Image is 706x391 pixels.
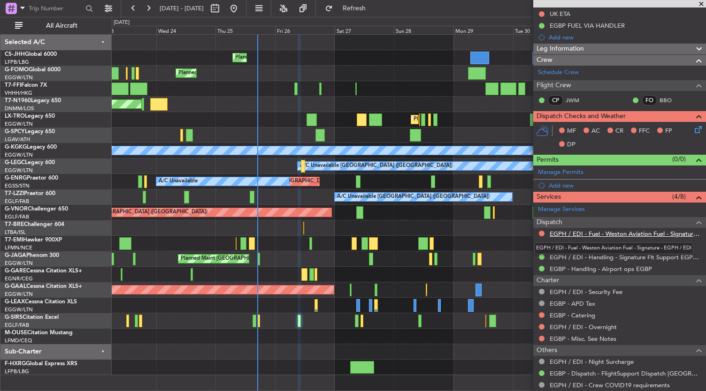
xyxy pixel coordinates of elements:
span: Permits [537,155,559,165]
a: EGBP - Catering [550,311,595,319]
a: Manage Services [538,205,585,214]
span: Others [537,345,557,356]
span: Dispatch Checks and Weather [537,111,626,122]
span: Charter [537,275,559,286]
div: Fri 26 [275,26,335,34]
a: G-GAALCessna Citation XLS+ [5,284,82,289]
a: EGGW/LTN [5,120,33,128]
a: G-LEGCLegacy 600 [5,160,55,165]
div: Add new [549,33,701,41]
span: T7-LZZI [5,191,24,196]
div: Planned Maint [GEOGRAPHIC_DATA] ([GEOGRAPHIC_DATA]) [181,252,329,266]
span: G-ENRG [5,175,27,181]
span: F-HXRG [5,361,26,367]
span: (4/8) [672,192,686,202]
div: Wed 24 [156,26,216,34]
div: Tue 30 [513,26,573,34]
a: T7-EMIHawker 900XP [5,237,62,243]
a: DNMM/LOS [5,105,34,112]
span: G-KGKG [5,144,27,150]
span: Crew [537,55,553,66]
a: Manage Permits [538,168,583,177]
a: G-SIRSCitation Excel [5,315,59,320]
div: A/C Unavailable [159,174,198,188]
a: G-SPCYLegacy 650 [5,129,55,135]
div: Planned Maint [GEOGRAPHIC_DATA] ([GEOGRAPHIC_DATA]) [60,205,207,219]
div: Mon 29 [453,26,513,34]
span: MF [567,127,576,136]
a: LFMD/CEQ [5,337,32,344]
a: G-LEAXCessna Citation XLS [5,299,77,305]
a: G-VNORChallenger 650 [5,206,68,212]
span: [DATE] - [DATE] [160,4,204,13]
a: EGGW/LTN [5,306,33,313]
a: T7-LZZIPraetor 600 [5,191,55,196]
span: CS-JHH [5,52,25,57]
div: Planned Maint [GEOGRAPHIC_DATA] ([GEOGRAPHIC_DATA]) [178,66,326,80]
a: LX-TROLegacy 650 [5,113,55,119]
a: EGBP - Dispatch - FlightSupport Dispatch [GEOGRAPHIC_DATA] [550,369,701,377]
input: Trip Number [29,1,83,15]
span: Refresh [335,5,374,12]
a: LTBA/ISL [5,229,26,236]
span: T7-BRE [5,222,24,227]
span: T7-EMI [5,237,23,243]
a: EGBP - Misc. See Notes [550,335,616,343]
span: CR [615,127,623,136]
a: T7-BREChallenger 604 [5,222,64,227]
span: G-FOMO [5,67,29,73]
a: LGAV/ATH [5,136,30,143]
span: Leg Information [537,44,584,54]
div: Planned Maint [GEOGRAPHIC_DATA] ([GEOGRAPHIC_DATA]) [235,51,383,65]
span: G-GARE [5,268,26,274]
span: G-VNOR [5,206,28,212]
span: LX-TRO [5,113,25,119]
span: G-LEGC [5,160,25,165]
a: Schedule Crew [538,68,579,77]
a: CS-JHHGlobal 6000 [5,52,57,57]
a: EGPH / EDI - Fuel - Weston Aviation Fuel - Signature - EGPH / EDI [550,230,701,238]
a: LFPB/LBG [5,59,29,66]
a: EGPH / EDI - Overnight [550,323,617,331]
span: G-SPCY [5,129,25,135]
a: EGNR/CEG [5,275,33,282]
span: T7-FFI [5,83,21,88]
div: A/C Unavailable [GEOGRAPHIC_DATA] ([GEOGRAPHIC_DATA]) [337,190,490,204]
a: EGGW/LTN [5,260,33,267]
div: Add new [549,181,701,189]
span: Dispatch [537,217,562,228]
span: DP [567,140,576,150]
button: Refresh [321,1,377,16]
a: LFMN/NCE [5,244,32,251]
a: EGGW/LTN [5,167,33,174]
span: G-JAGA [5,253,26,258]
span: G-GAAL [5,284,26,289]
a: VHHH/HKG [5,90,32,97]
a: EGPH / EDI - Security Fee [550,288,622,296]
a: EGGW/LTN [5,74,33,81]
div: CP [548,95,563,105]
span: G-SIRS [5,315,23,320]
a: EGGW/LTN [5,151,33,158]
a: EGSS/STN [5,182,30,189]
button: All Aircraft [10,18,102,33]
a: F-HXRGGlobal Express XRS [5,361,77,367]
a: G-GARECessna Citation XLS+ [5,268,82,274]
span: (0/0) [672,154,686,164]
span: All Aircraft [24,23,99,29]
a: G-JAGAPhenom 300 [5,253,59,258]
span: Flight Crew [537,80,571,91]
a: JWM [566,96,587,105]
a: LFPB/LBG [5,368,29,375]
span: FP [665,127,672,136]
span: AC [591,127,600,136]
a: G-ENRGPraetor 600 [5,175,58,181]
a: T7-N1960Legacy 650 [5,98,61,104]
a: M-OUSECitation Mustang [5,330,73,336]
div: Sat 27 [335,26,394,34]
div: UK ETA [550,10,570,18]
a: T7-FFIFalcon 7X [5,83,47,88]
a: G-KGKGLegacy 600 [5,144,57,150]
a: EGLF/FAB [5,322,29,329]
div: Planned Maint [GEOGRAPHIC_DATA] ([GEOGRAPHIC_DATA]) [414,113,561,127]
